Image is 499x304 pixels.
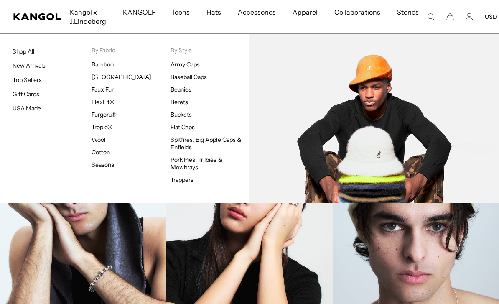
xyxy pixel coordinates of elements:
a: Baseball Caps [171,73,207,81]
img: Buckets_9f505c1e-bbb8-4f75-9191-5f330bdb7919.jpg [249,34,499,203]
a: Faux Fur [92,86,114,93]
a: Flat Caps [171,123,195,131]
a: Berets [171,98,188,106]
a: USA Made [13,105,41,112]
a: Gift Cards [13,90,39,98]
a: Pork Pies, Trilbies & Mowbrays [171,156,223,171]
button: Cart [446,13,454,20]
a: Top Sellers [13,76,42,84]
a: Beanies [171,86,191,93]
a: New Arrivals [13,62,46,69]
a: Spitfires, Big Apple Caps & Enfields [171,136,242,151]
a: Trappers [171,176,193,184]
a: Bamboo [92,61,114,68]
a: Cotton [92,148,110,156]
a: Army Caps [171,61,200,68]
summary: Search here [427,13,435,20]
a: Account [466,13,473,20]
a: Seasonal [92,161,115,169]
button: USD [485,13,497,20]
a: FlexFit® [92,98,115,106]
a: [GEOGRAPHIC_DATA] [92,73,151,81]
a: Tropic® [92,123,112,131]
a: Shop All [13,48,34,55]
a: Buckets [171,111,192,118]
a: Wool [92,136,105,143]
a: Furgora® [92,111,117,118]
p: By Fabric [92,46,171,54]
p: By Style [171,46,249,54]
a: Kangol [13,13,61,20]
